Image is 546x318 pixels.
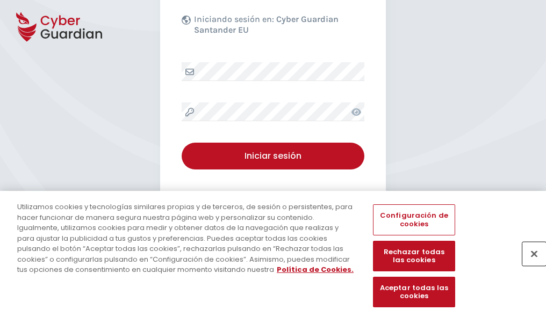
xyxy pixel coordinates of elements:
div: Iniciar sesión [190,150,356,162]
button: Configuración de cookies, Abre el cuadro de diálogo del centro de preferencias. [373,204,455,235]
a: Más información sobre su privacidad, se abre en una nueva pestaña [277,264,354,275]
button: Aceptar todas las cookies [373,277,455,307]
button: Rechazar todas las cookies [373,241,455,271]
button: Cerrar [522,242,546,265]
button: Iniciar sesión [182,143,364,169]
div: Utilizamos cookies y tecnologías similares propias y de terceros, de sesión o persistentes, para ... [17,202,357,275]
